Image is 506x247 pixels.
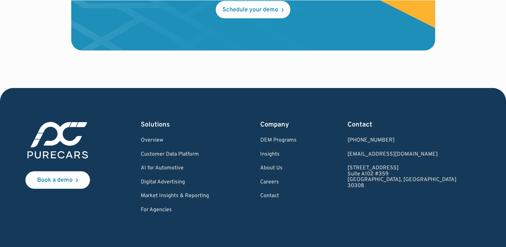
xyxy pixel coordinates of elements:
[37,177,73,183] div: Book a demo
[141,179,209,185] a: Digital Advertising
[347,165,457,189] a: [STREET_ADDRESS]Suite A102 #359[GEOGRAPHIC_DATA], [GEOGRAPHIC_DATA]30308
[260,193,296,199] a: Contact
[347,138,457,144] div: [PHONE_NUMBER]
[141,165,209,171] a: AI for Automotive
[260,165,296,171] a: About Us
[260,138,296,144] a: OEM Programs
[347,120,457,130] div: Contact
[260,152,296,158] a: Insights
[347,152,457,158] a: Email us
[141,193,209,199] a: Market Insights & Reporting
[216,1,290,18] a: Schedule your demo
[141,138,209,144] a: Overview
[141,120,209,130] div: Solutions
[141,152,209,158] a: Customer Data Platform
[141,207,209,213] a: For Agencies
[25,171,90,189] a: Book a demo
[25,120,90,161] img: purecars logo
[260,179,296,185] a: Careers
[260,120,296,130] div: Company
[222,7,278,13] div: Schedule your demo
